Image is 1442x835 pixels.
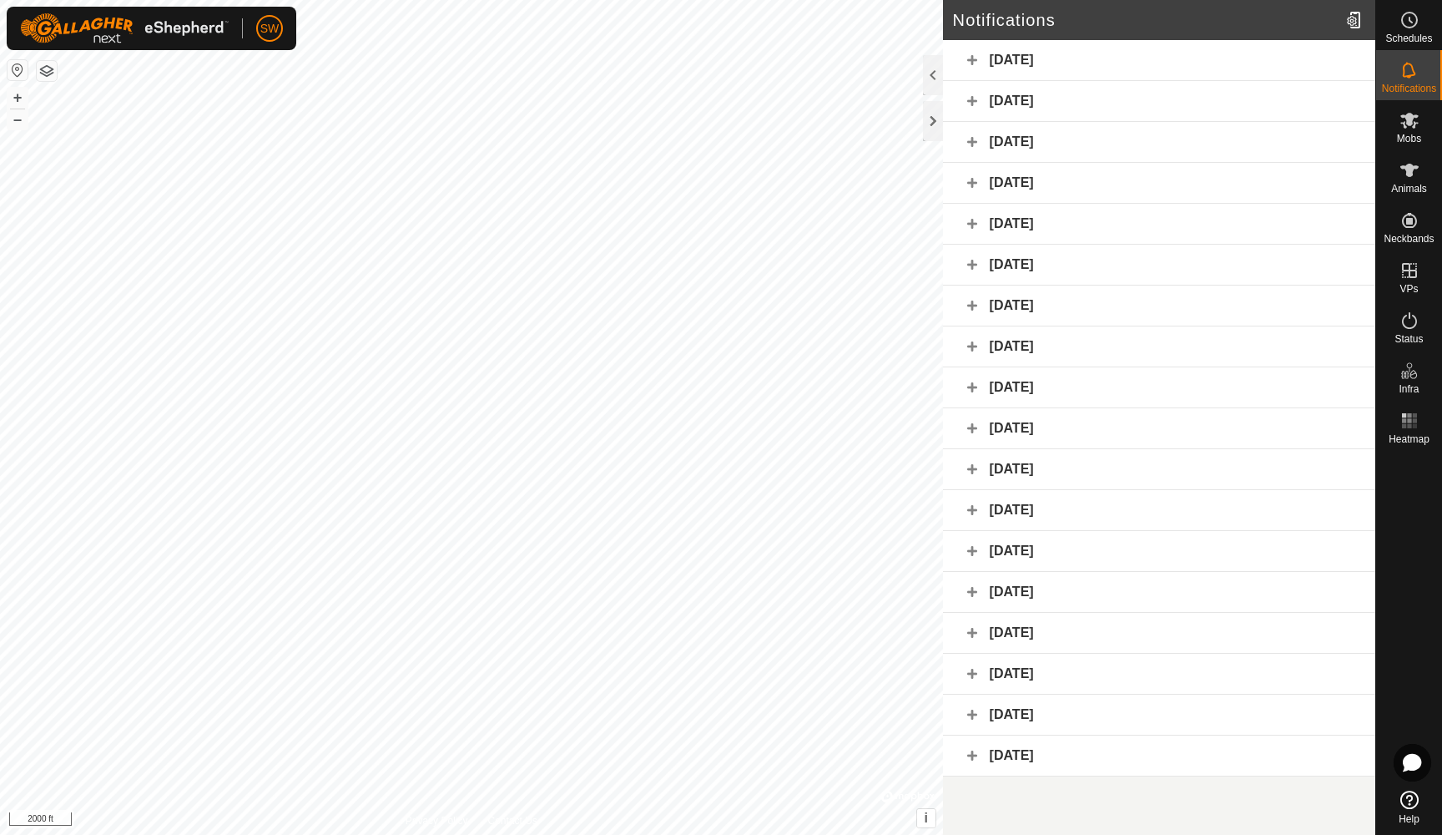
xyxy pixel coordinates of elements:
[943,40,1375,81] div: [DATE]
[943,81,1375,122] div: [DATE]
[924,811,927,825] span: i
[1399,384,1419,394] span: Infra
[1389,434,1429,444] span: Heatmap
[943,408,1375,449] div: [DATE]
[487,813,537,828] a: Contact Us
[943,654,1375,695] div: [DATE]
[943,245,1375,286] div: [DATE]
[1384,234,1434,244] span: Neckbands
[917,809,935,827] button: i
[943,326,1375,367] div: [DATE]
[943,204,1375,245] div: [DATE]
[943,163,1375,204] div: [DATE]
[1382,83,1436,94] span: Notifications
[943,531,1375,572] div: [DATE]
[943,572,1375,613] div: [DATE]
[943,613,1375,654] div: [DATE]
[1376,784,1442,831] a: Help
[953,10,1339,30] h2: Notifications
[943,122,1375,163] div: [DATE]
[943,449,1375,490] div: [DATE]
[260,20,280,38] span: SW
[1399,284,1418,294] span: VPs
[20,13,229,43] img: Gallagher Logo
[37,61,57,81] button: Map Layers
[1394,334,1423,344] span: Status
[943,490,1375,531] div: [DATE]
[1391,184,1427,194] span: Animals
[8,60,28,80] button: Reset Map
[8,88,28,108] button: +
[943,367,1375,408] div: [DATE]
[943,695,1375,736] div: [DATE]
[943,736,1375,777] div: [DATE]
[943,286,1375,326] div: [DATE]
[8,109,28,129] button: –
[406,813,468,828] a: Privacy Policy
[1399,814,1419,824] span: Help
[1385,33,1432,43] span: Schedules
[1397,134,1421,144] span: Mobs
